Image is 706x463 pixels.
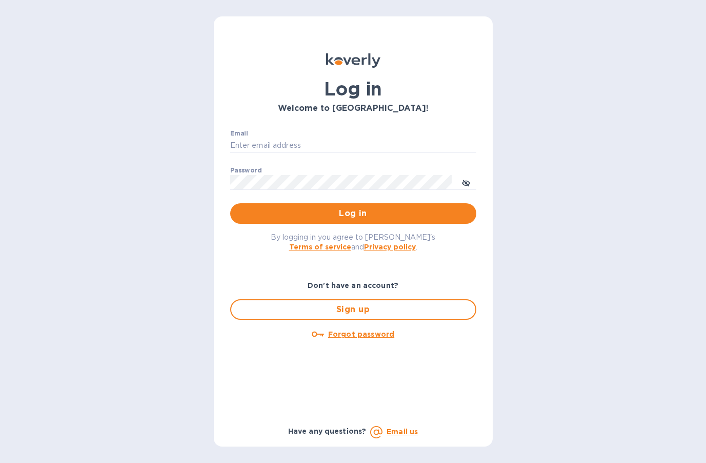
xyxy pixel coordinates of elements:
input: Enter email address [230,138,476,153]
b: Have any questions? [288,427,367,435]
img: Koverly [326,53,380,68]
u: Forgot password [328,330,394,338]
span: Sign up [239,303,467,316]
span: By logging in you agree to [PERSON_NAME]'s and . [271,233,435,251]
h1: Log in [230,78,476,100]
a: Email us [387,428,418,436]
button: toggle password visibility [456,172,476,192]
span: Log in [238,207,468,220]
label: Email [230,130,248,137]
button: Log in [230,203,476,224]
b: Don't have an account? [308,281,398,290]
a: Terms of service [289,243,351,251]
a: Privacy policy [364,243,416,251]
label: Password [230,167,261,173]
button: Sign up [230,299,476,320]
h3: Welcome to [GEOGRAPHIC_DATA]! [230,104,476,113]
